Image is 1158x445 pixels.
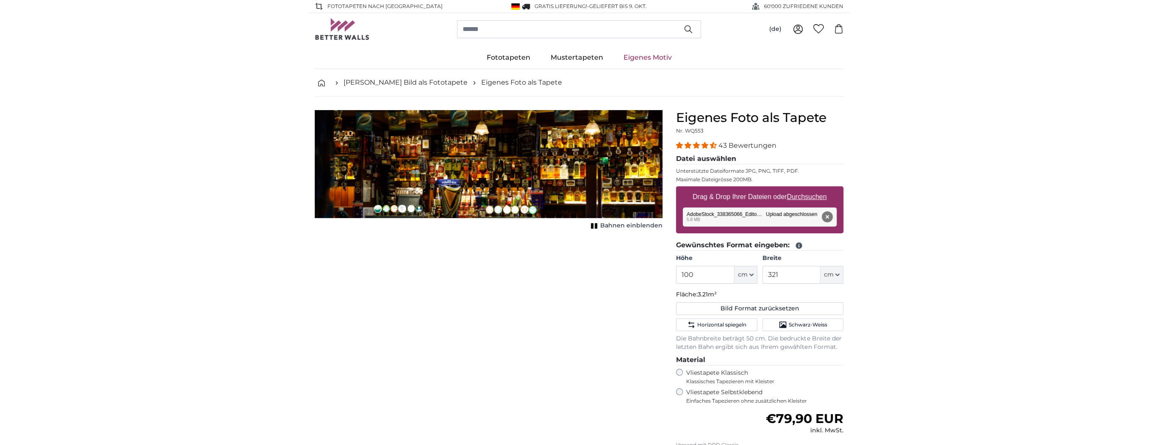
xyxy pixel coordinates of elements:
label: Höhe [676,254,757,263]
a: [PERSON_NAME] Bild als Fototapete [344,77,468,88]
label: Vliestapete Selbstklebend [686,388,843,404]
span: Klassisches Tapezieren mit Kleister [686,378,836,385]
label: Vliestapete Klassisch [686,369,836,385]
button: Bild Format zurücksetzen [676,302,843,315]
h1: Eigenes Foto als Tapete [676,110,843,125]
label: Drag & Drop Ihrer Dateien oder [689,188,830,205]
span: 4.40 stars [676,141,718,149]
p: Maximale Dateigrösse 200MB. [676,176,843,183]
a: Eigenes Foto als Tapete [481,77,562,88]
span: - [587,3,647,9]
a: Mustertapeten [540,47,613,69]
nav: breadcrumbs [315,69,843,97]
span: cm [738,271,748,279]
span: Einfaches Tapezieren ohne zusätzlichen Kleister [686,398,843,404]
span: Horizontal spiegeln [697,321,746,328]
img: Betterwalls [315,18,370,40]
span: 3.21m² [698,290,717,298]
button: Schwarz-Weiss [762,318,843,331]
span: Schwarz-Weiss [789,321,827,328]
img: Deutschland [511,3,520,10]
legend: Gewünschtes Format eingeben: [676,240,843,251]
button: cm [820,266,843,284]
span: €79,90 EUR [766,411,843,426]
label: Breite [762,254,843,263]
span: Fototapeten nach [GEOGRAPHIC_DATA] [327,3,443,10]
div: 1 of 1 [315,110,662,232]
button: cm [734,266,757,284]
p: Die Bahnbreite beträgt 50 cm. Die bedruckte Breite der letzten Bahn ergibt sich aus Ihrem gewählt... [676,334,843,351]
button: (de) [762,22,788,37]
legend: Datei auswählen [676,154,843,164]
span: Bahnen einblenden [600,221,662,230]
span: Geliefert bis 9. Okt. [589,3,647,9]
img: personalised-photo [315,110,662,218]
a: Fototapeten [476,47,540,69]
a: Eigenes Motiv [613,47,682,69]
u: Durchsuchen [787,193,827,200]
p: Fläche: [676,290,843,299]
span: cm [824,271,834,279]
legend: Material [676,355,843,365]
button: Horizontal spiegeln [676,318,757,331]
span: GRATIS Lieferung! [535,3,587,9]
button: Bahnen einblenden [588,220,662,232]
span: Nr. WQ553 [676,127,704,134]
div: inkl. MwSt. [766,426,843,435]
span: 60'000 ZUFRIEDENE KUNDEN [764,3,843,10]
span: 43 Bewertungen [718,141,776,149]
p: Unterstützte Dateiformate JPG, PNG, TIFF, PDF. [676,168,843,174]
